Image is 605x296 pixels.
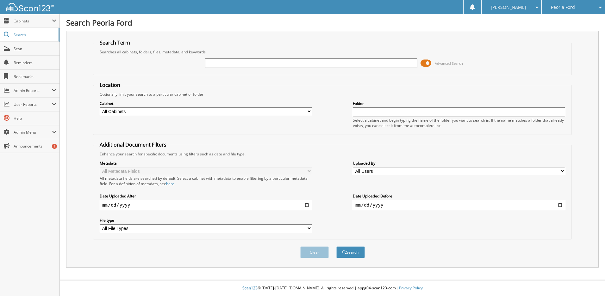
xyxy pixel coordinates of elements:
[60,281,605,296] div: © [DATE]-[DATE] [DOMAIN_NAME]. All rights reserved | appg04-scan123-com |
[14,60,56,65] span: Reminders
[491,5,526,9] span: [PERSON_NAME]
[100,218,312,223] label: File type
[353,193,565,199] label: Date Uploaded Before
[100,200,312,210] input: start
[242,285,258,291] span: Scan123
[100,176,312,186] div: All metadata fields are searched by default. Select a cabinet with metadata to enable filtering b...
[14,143,56,149] span: Announcements
[97,151,568,157] div: Enhance your search for specific documents using filters such as date and file type.
[14,74,56,79] span: Bookmarks
[14,32,55,38] span: Search
[300,246,329,258] button: Clear
[353,160,565,166] label: Uploaded By
[97,92,568,97] div: Optionally limit your search to a particular cabinet or folder
[100,160,312,166] label: Metadata
[399,285,423,291] a: Privacy Policy
[6,3,54,11] img: scan123-logo-white.svg
[14,88,52,93] span: Admin Reports
[336,246,365,258] button: Search
[14,46,56,51] span: Scan
[66,17,599,28] h1: Search Peoria Ford
[97,39,133,46] legend: Search Term
[353,118,565,128] div: Select a cabinet and begin typing the name of the folder you want to search in. If the name match...
[353,200,565,210] input: end
[14,130,52,135] span: Admin Menu
[435,61,463,66] span: Advanced Search
[14,116,56,121] span: Help
[97,82,123,88] legend: Location
[353,101,565,106] label: Folder
[100,101,312,106] label: Cabinet
[52,144,57,149] div: 1
[97,141,170,148] legend: Additional Document Filters
[551,5,575,9] span: Peoria Ford
[14,102,52,107] span: User Reports
[166,181,174,186] a: here
[97,49,568,55] div: Searches all cabinets, folders, files, metadata, and keywords
[100,193,312,199] label: Date Uploaded After
[14,18,52,24] span: Cabinets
